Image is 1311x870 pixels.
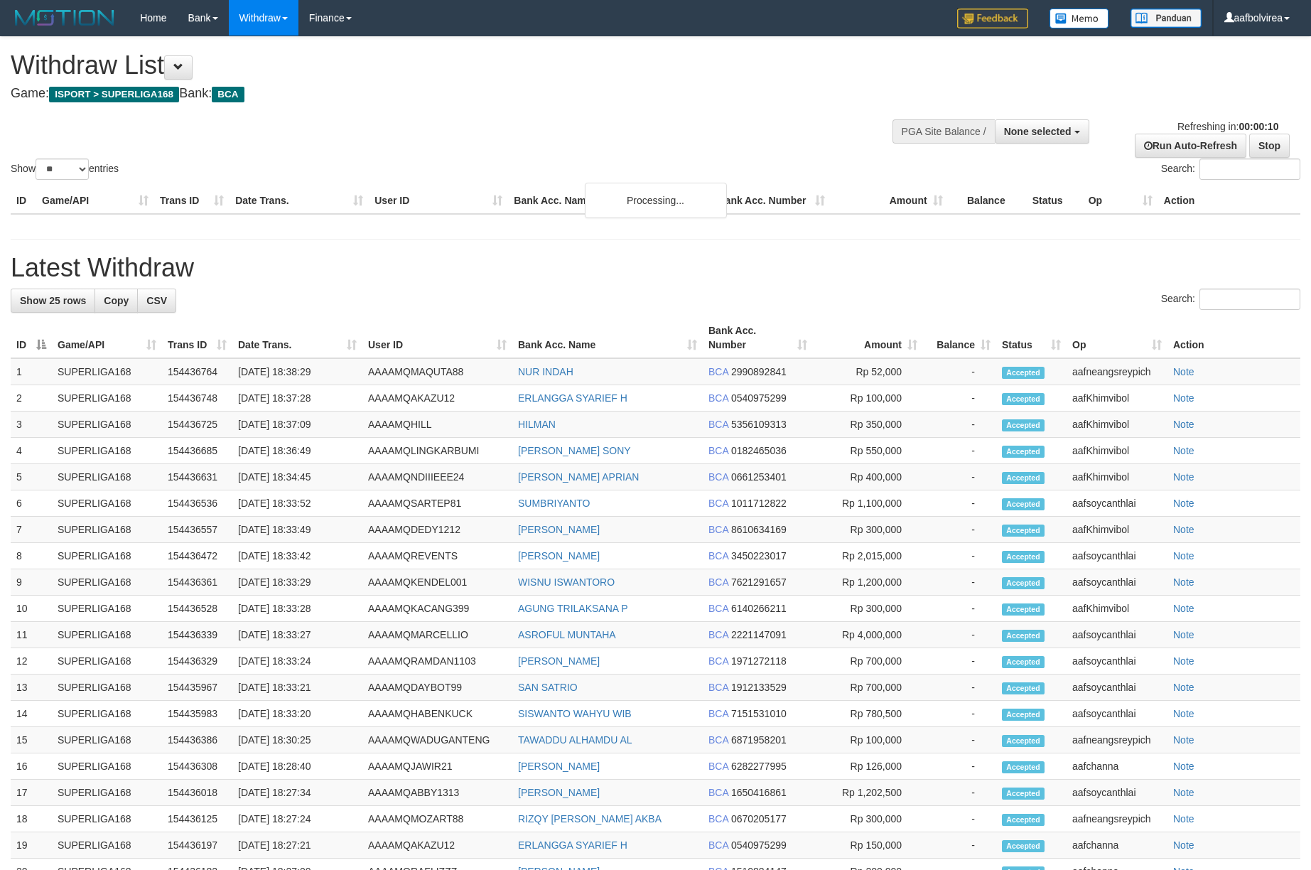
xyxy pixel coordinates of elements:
span: Accepted [1002,630,1045,642]
th: Game/API [36,188,154,214]
td: - [923,806,996,832]
td: [DATE] 18:33:49 [232,517,362,543]
td: Rp 1,100,000 [813,490,923,517]
a: ERLANGGA SYARIEF H [518,839,627,851]
td: 3 [11,412,52,438]
a: Note [1173,734,1194,746]
th: Date Trans.: activate to sort column ascending [232,318,362,358]
th: Bank Acc. Number [712,188,830,214]
td: SUPERLIGA168 [52,490,162,517]
span: Accepted [1002,498,1045,510]
label: Search: [1161,289,1300,310]
span: Show 25 rows [20,295,86,306]
h1: Withdraw List [11,51,860,80]
th: Action [1167,318,1300,358]
td: 18 [11,806,52,832]
a: WISNU ISWANTORO [518,576,615,588]
td: - [923,648,996,675]
th: User ID: activate to sort column ascending [362,318,512,358]
td: aafsoycanthlai [1067,622,1167,648]
td: AAAAMQMARCELLIO [362,622,512,648]
td: 4 [11,438,52,464]
td: 154436361 [162,569,232,596]
td: SUPERLIGA168 [52,517,162,543]
th: Status [1027,188,1083,214]
td: SUPERLIGA168 [52,464,162,490]
span: Accepted [1002,551,1045,563]
td: 16 [11,753,52,780]
a: TAWADDU ALHAMDU AL [518,734,632,746]
th: ID [11,188,36,214]
td: 154435983 [162,701,232,727]
td: SUPERLIGA168 [52,543,162,569]
td: - [923,675,996,701]
td: - [923,622,996,648]
td: Rp 550,000 [813,438,923,464]
th: Op [1083,188,1158,214]
span: BCA [708,366,728,377]
a: Note [1173,524,1194,535]
a: Note [1173,787,1194,798]
td: 6 [11,490,52,517]
td: SUPERLIGA168 [52,753,162,780]
td: AAAAMQLINGKARBUMI [362,438,512,464]
td: SUPERLIGA168 [52,622,162,648]
span: Copy 2221147091 to clipboard [731,629,787,640]
td: Rp 4,000,000 [813,622,923,648]
th: Balance [949,188,1027,214]
span: Accepted [1002,577,1045,589]
td: - [923,438,996,464]
td: Rp 1,200,000 [813,569,923,596]
th: Status: activate to sort column ascending [996,318,1067,358]
span: Copy 6140266211 to clipboard [731,603,787,614]
a: Note [1173,392,1194,404]
span: Accepted [1002,419,1045,431]
span: Copy 1011712822 to clipboard [731,498,787,509]
span: BCA [708,576,728,588]
a: Note [1173,498,1194,509]
th: Date Trans. [230,188,369,214]
td: 154436528 [162,596,232,622]
span: Copy 0540975299 to clipboard [731,392,787,404]
td: aafsoycanthlai [1067,675,1167,701]
td: AAAAMQMOZART88 [362,806,512,832]
a: SUMBRIYANTO [518,498,590,509]
input: Search: [1199,159,1300,180]
td: 154436308 [162,753,232,780]
td: 10 [11,596,52,622]
td: 154436472 [162,543,232,569]
span: Copy 8610634169 to clipboard [731,524,787,535]
td: 14 [11,701,52,727]
td: 154436329 [162,648,232,675]
td: Rp 1,202,500 [813,780,923,806]
a: Note [1173,761,1194,772]
td: SUPERLIGA168 [52,806,162,832]
td: - [923,358,996,385]
span: Accepted [1002,525,1045,537]
a: Note [1173,629,1194,640]
td: [DATE] 18:33:42 [232,543,362,569]
td: [DATE] 18:33:29 [232,569,362,596]
span: BCA [708,787,728,798]
td: AAAAMQRAMDAN1103 [362,648,512,675]
h4: Game: Bank: [11,87,860,101]
td: AAAAMQREVENTS [362,543,512,569]
h1: Latest Withdraw [11,254,1300,282]
td: AAAAMQSARTEP81 [362,490,512,517]
span: Accepted [1002,735,1045,747]
td: Rp 700,000 [813,675,923,701]
a: [PERSON_NAME] [518,787,600,798]
th: Balance: activate to sort column ascending [923,318,996,358]
span: BCA [708,471,728,483]
td: 12 [11,648,52,675]
a: Note [1173,471,1194,483]
a: [PERSON_NAME] [518,550,600,562]
td: 9 [11,569,52,596]
td: SUPERLIGA168 [52,412,162,438]
span: BCA [708,498,728,509]
td: AAAAMQAKAZU12 [362,385,512,412]
span: Accepted [1002,709,1045,721]
span: Accepted [1002,761,1045,773]
td: [DATE] 18:27:21 [232,832,362,859]
td: aafneangsreypich [1067,358,1167,385]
